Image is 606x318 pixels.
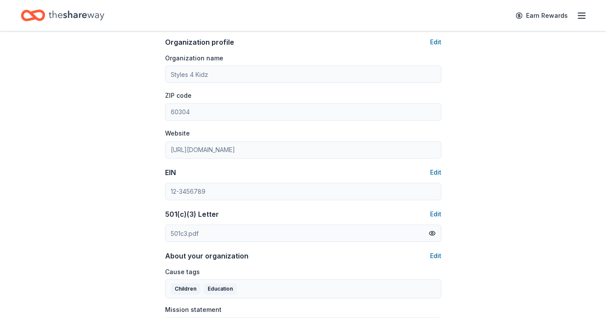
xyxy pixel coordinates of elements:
[430,167,441,178] button: Edit
[430,251,441,261] button: Edit
[165,183,441,200] input: 12-3456789
[165,167,176,178] div: EIN
[165,103,441,121] input: 12345 (U.S. only)
[430,37,441,47] button: Edit
[165,91,192,100] label: ZIP code
[165,251,248,261] div: About your organization
[430,209,441,219] button: Edit
[165,54,223,63] label: Organization name
[165,279,441,298] button: ChildrenEducation
[165,268,200,276] label: Cause tags
[165,305,222,314] label: Mission statement
[204,283,237,295] div: Education
[165,129,190,138] label: Website
[171,229,199,238] div: 501c3.pdf
[510,8,573,23] a: Earn Rewards
[165,37,234,47] div: Organization profile
[165,209,219,219] div: 501(c)(3) Letter
[171,283,200,295] div: Children
[21,5,104,26] a: Home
